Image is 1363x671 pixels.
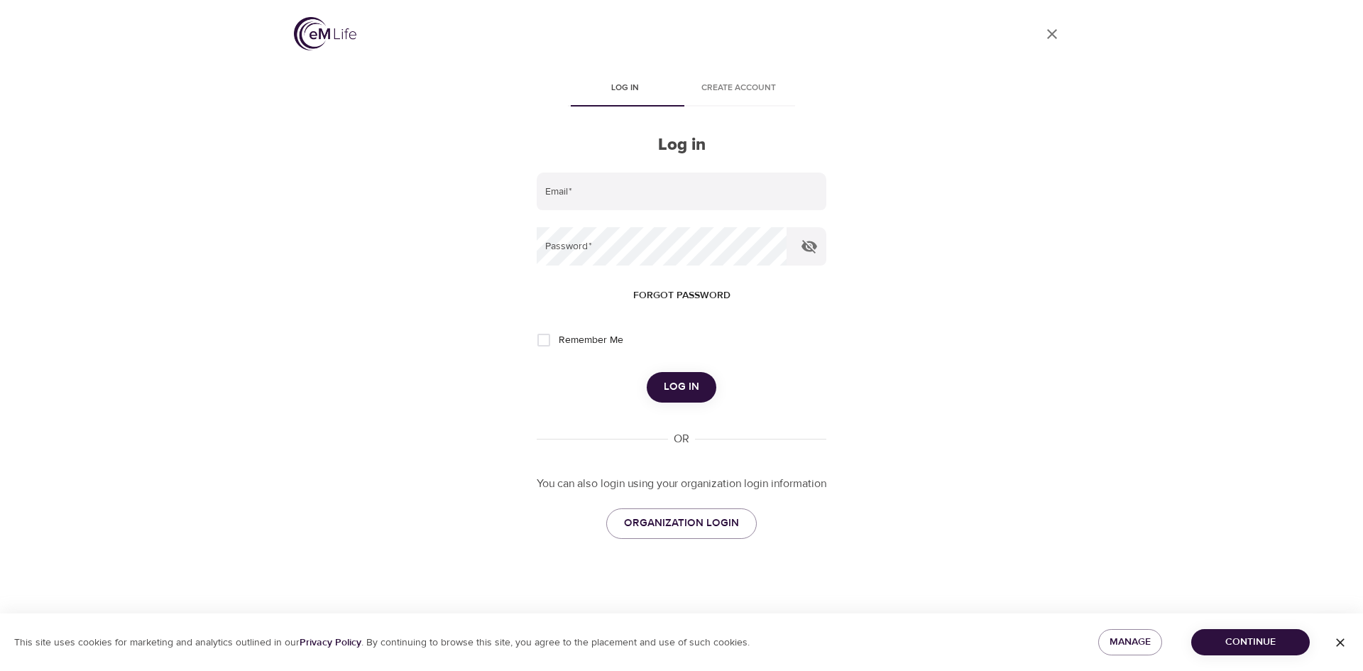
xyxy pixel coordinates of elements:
span: Forgot password [633,287,730,305]
a: close [1035,17,1069,51]
a: ORGANIZATION LOGIN [606,508,757,538]
button: Continue [1191,629,1310,655]
div: OR [668,431,695,447]
span: Manage [1110,633,1151,651]
a: Privacy Policy [300,636,361,649]
div: disabled tabs example [537,72,826,107]
button: Log in [647,372,716,402]
button: Manage [1098,629,1162,655]
img: logo [294,17,356,50]
span: Log in [576,81,673,96]
span: Log in [664,378,699,396]
span: Create account [690,81,787,96]
span: Remember Me [559,333,623,348]
span: Continue [1203,633,1298,651]
span: ORGANIZATION LOGIN [624,514,739,533]
h2: Log in [537,135,826,156]
button: Forgot password [628,283,736,309]
p: You can also login using your organization login information [537,476,826,492]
